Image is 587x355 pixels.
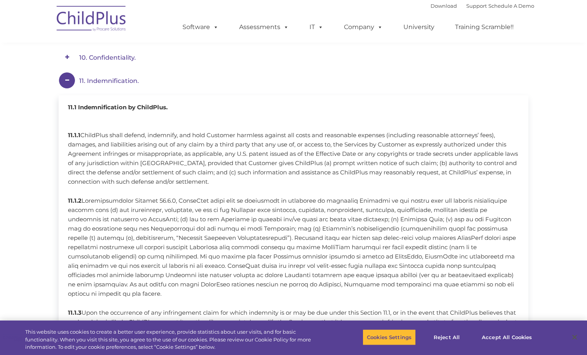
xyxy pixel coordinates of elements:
button: Accept All Cookies [478,329,536,345]
a: Software [175,19,226,35]
p: Loremipsumdolor Sitamet 56.6.0, ConseCtet adipi elit se doeiusmodt in utlaboree do magnaaliq Enim... [68,196,519,298]
a: IT [302,19,331,35]
a: Assessments [231,19,297,35]
div: This website uses cookies to create a better user experience, provide statistics about user visit... [25,328,323,351]
a: Schedule A Demo [488,3,534,9]
a: Download [431,3,457,9]
b: 11.1.2 [68,197,82,204]
button: Reject All [422,329,471,345]
img: ChildPlus by Procare Solutions [53,0,130,39]
b: 11.1 Indemnification by ChildPlus. [68,103,168,111]
b: 11.1.1 [68,131,80,139]
b: 11.1.3 [68,309,82,316]
a: University [396,19,442,35]
button: Cookies Settings [363,329,416,345]
a: Company [336,19,391,35]
p: ChildPlus shall defend, indemnify, and hold Customer harmless against all costs and reasonable ex... [68,131,519,186]
a: Training Scramble!! [447,19,521,35]
button: Close [566,329,583,346]
span: 11. Indemnification. [79,77,139,84]
font: | [431,3,534,9]
a: Support [466,3,487,9]
span: 10. Confidentiality. [79,54,136,61]
p: Upon the occurrence of any infringement claim for which indemnity is or may be due under this Sec... [68,308,519,355]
